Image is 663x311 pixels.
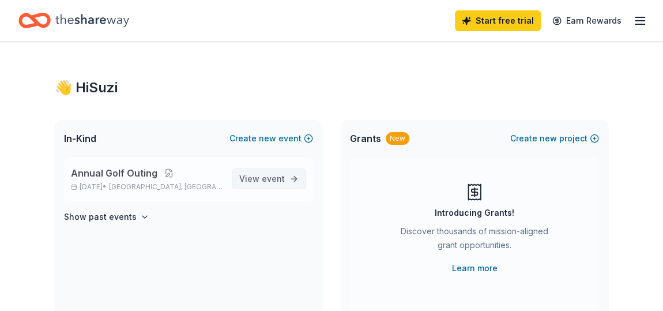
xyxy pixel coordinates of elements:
button: Show past events [64,210,149,224]
span: Annual Golf Outing [71,166,157,180]
span: new [259,132,276,145]
a: Start free trial [455,10,541,31]
span: new [540,132,557,145]
a: Earn Rewards [545,10,628,31]
span: Grants [350,132,381,145]
span: In-Kind [64,132,96,145]
a: Home [18,7,129,34]
span: event [262,174,285,183]
div: Discover thousands of mission-aligned grant opportunities. [396,224,553,257]
a: Learn more [452,261,498,275]
div: Introducing Grants! [435,206,514,220]
p: [DATE] • [71,182,223,192]
button: Createnewevent [229,132,313,145]
span: [GEOGRAPHIC_DATA], [GEOGRAPHIC_DATA] [109,182,223,192]
div: New [386,132,409,145]
div: 👋 Hi Suzi [55,78,608,97]
h4: Show past events [64,210,137,224]
button: Createnewproject [510,132,599,145]
a: View event [232,168,306,189]
span: View [239,172,285,186]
